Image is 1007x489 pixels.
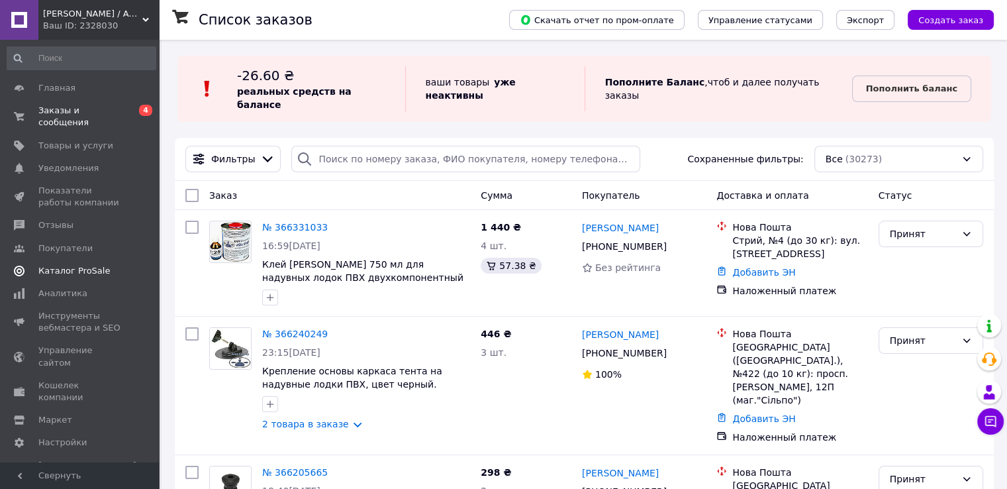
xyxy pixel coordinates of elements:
[708,15,812,25] span: Управление статусами
[732,466,867,479] div: Нова Пошта
[237,68,294,83] span: -26.60 ₴
[890,227,956,241] div: Принят
[605,77,705,87] b: Пополните Баланс
[262,467,328,478] a: № 366205665
[585,66,852,111] div: , чтоб и далее получать заказы
[209,190,237,201] span: Заказ
[209,221,252,263] a: Фото товару
[481,190,512,201] span: Сумма
[918,15,983,25] span: Создать заказ
[38,185,122,209] span: Показатели работы компании
[209,327,252,370] a: Фото товару
[43,8,142,20] span: Аква Крузер / Aqua Cruiser
[894,14,994,25] a: Создать заказ
[977,408,1004,435] button: Чат с покупателем
[595,262,661,273] span: Без рейтинга
[836,10,894,30] button: Экспорт
[139,105,152,116] span: 4
[7,46,156,70] input: Поиск
[595,369,622,380] span: 100%
[481,347,506,358] span: 3 шт.
[890,333,956,348] div: Принят
[43,20,159,32] div: Ваш ID: 2328030
[197,79,217,99] img: :exclamation:
[38,437,87,449] span: Настройки
[852,76,971,102] a: Пополнить баланс
[890,472,956,486] div: Принят
[38,82,75,94] span: Главная
[38,414,72,426] span: Маркет
[509,10,685,30] button: Скачать отчет по пром-оплате
[687,152,803,166] span: Сохраненные фильтры:
[582,241,667,252] span: [PHONE_NUMBER]
[262,329,328,339] a: № 366240249
[582,221,659,235] a: [PERSON_NAME]
[481,241,506,251] span: 4 шт.
[38,162,99,174] span: Уведомления
[520,14,674,26] span: Скачать отчет по пром-оплате
[38,140,113,152] span: Товары и услуги
[481,258,541,274] div: 57.38 ₴
[481,329,511,339] span: 446 ₴
[38,219,73,231] span: Отзывы
[582,466,659,480] a: [PERSON_NAME]
[732,221,867,234] div: Нова Пошта
[481,222,521,233] span: 1 440 ₴
[908,10,994,30] button: Создать заказ
[199,12,312,28] h1: Список заказов
[732,341,867,407] div: [GEOGRAPHIC_DATA] ([GEOGRAPHIC_DATA].), №422 (до 10 кг): просп. [PERSON_NAME], 12П (маг."Сільпо")
[879,190,912,201] span: Статус
[582,328,659,341] a: [PERSON_NAME]
[237,86,352,110] b: реальных средств на балансе
[262,241,320,251] span: 16:59[DATE]
[38,265,110,277] span: Каталог ProSale
[732,327,867,341] div: Нова Пошта
[716,190,808,201] span: Доставка и оплата
[698,10,823,30] button: Управление статусами
[291,146,640,172] input: Поиск по номеру заказа, ФИО покупателя, номеру телефона, Email, номеру накладной
[262,222,328,233] a: № 366331033
[845,154,882,164] span: (30273)
[582,348,667,358] span: [PHONE_NUMBER]
[210,328,251,369] img: Фото товару
[38,310,122,334] span: Инструменты вебмастера и SEO
[38,380,122,404] span: Кошелек компании
[847,15,884,25] span: Экспорт
[262,366,442,416] a: Крепление основы каркаса тента на надувные лодки ПВХ, цвет черный. Основа крепления каркаса тента...
[211,152,255,166] span: Фильтры
[38,345,122,368] span: Управление сайтом
[262,259,463,296] a: Клей [PERSON_NAME] 750 мл для надувных лодок ПВХ двухкомпонентный полиуретановый с отвердителем
[262,419,349,429] a: 2 товара в заказе
[262,347,320,358] span: 23:15[DATE]
[826,152,843,166] span: Все
[732,267,795,278] a: Добавить ЭН
[732,413,795,424] a: Добавить ЭН
[481,467,511,478] span: 298 ₴
[210,221,251,262] img: Фото товару
[732,234,867,260] div: Стрий, №4 (до 30 кг): вул. [STREET_ADDRESS]
[405,66,585,111] div: ваши товары
[582,190,640,201] span: Покупатель
[38,105,122,129] span: Заказы и сообщения
[732,284,867,298] div: Наложенный платеж
[38,288,87,299] span: Аналитика
[866,83,957,93] b: Пополнить баланс
[38,243,93,254] span: Покупатели
[732,431,867,444] div: Наложенный платеж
